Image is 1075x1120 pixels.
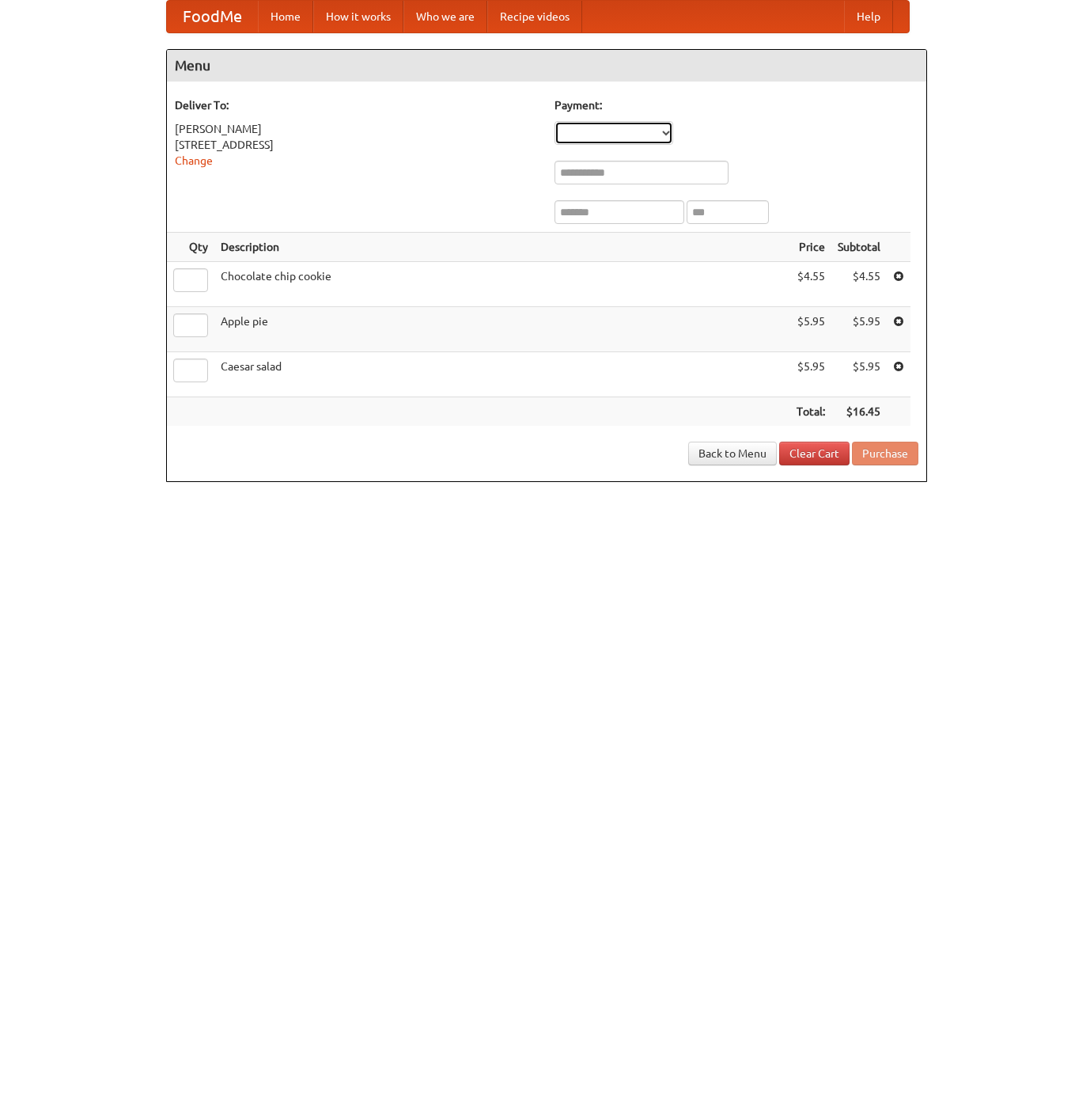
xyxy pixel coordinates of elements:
td: $5.95 [831,352,887,397]
a: Clear Cart [779,442,850,465]
th: Qty [167,233,214,262]
h5: Payment: [555,97,918,113]
a: Recipe videos [487,1,582,32]
td: Apple pie [214,307,790,352]
td: Chocolate chip cookie [214,262,790,307]
th: Price [790,233,831,262]
td: $5.95 [831,307,887,352]
td: $4.55 [831,262,887,307]
h5: Deliver To: [175,97,539,113]
h4: Menu [167,50,926,82]
th: $16.45 [831,397,887,427]
a: FoodMe [167,1,258,32]
a: Back to Menu [688,442,777,465]
td: Caesar salad [214,352,790,397]
th: Total: [790,397,831,427]
th: Description [214,233,790,262]
td: $4.55 [790,262,831,307]
button: Purchase [852,442,918,465]
a: Help [844,1,893,32]
td: $5.95 [790,307,831,352]
div: [STREET_ADDRESS] [175,137,539,153]
td: $5.95 [790,352,831,397]
a: Home [258,1,313,32]
th: Subtotal [831,233,887,262]
a: How it works [313,1,403,32]
div: [PERSON_NAME] [175,121,539,137]
a: Change [175,154,213,167]
a: Who we are [403,1,487,32]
